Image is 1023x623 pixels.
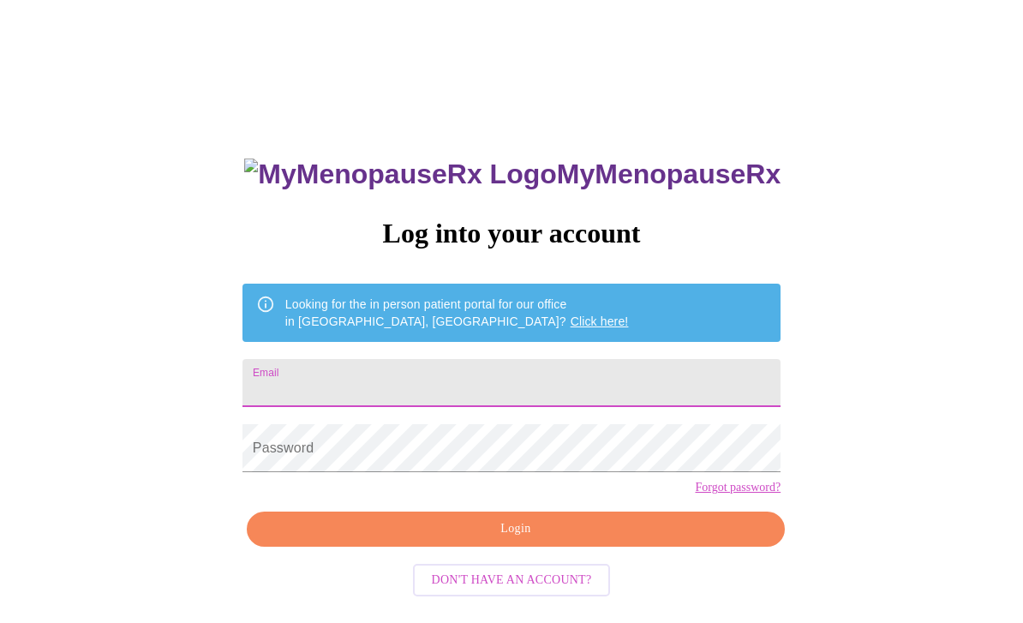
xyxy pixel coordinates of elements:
[432,570,592,591] span: Don't have an account?
[244,159,556,190] img: MyMenopauseRx Logo
[413,564,611,597] button: Don't have an account?
[242,218,781,249] h3: Log into your account
[571,314,629,328] a: Click here!
[247,512,785,547] button: Login
[695,481,781,494] a: Forgot password?
[266,518,765,540] span: Login
[285,289,629,337] div: Looking for the in person patient portal for our office in [GEOGRAPHIC_DATA], [GEOGRAPHIC_DATA]?
[244,159,781,190] h3: MyMenopauseRx
[409,572,615,586] a: Don't have an account?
